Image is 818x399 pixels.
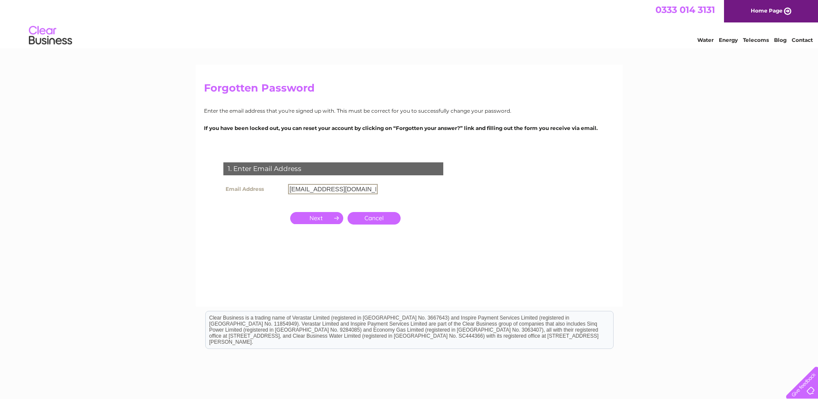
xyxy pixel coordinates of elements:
img: logo.png [28,22,72,49]
div: 1. Enter Email Address [223,162,443,175]
p: If you have been locked out, you can reset your account by clicking on “Forgotten your answer?” l... [204,124,614,132]
p: Enter the email address that you're signed up with. This must be correct for you to successfully ... [204,107,614,115]
a: Energy [719,37,738,43]
h2: Forgotten Password [204,82,614,98]
a: Cancel [348,212,401,225]
a: Telecoms [743,37,769,43]
a: Blog [774,37,787,43]
th: Email Address [221,182,286,196]
div: Clear Business is a trading name of Verastar Limited (registered in [GEOGRAPHIC_DATA] No. 3667643... [206,5,613,42]
a: Contact [792,37,813,43]
a: Water [697,37,714,43]
a: 0333 014 3131 [655,4,715,15]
